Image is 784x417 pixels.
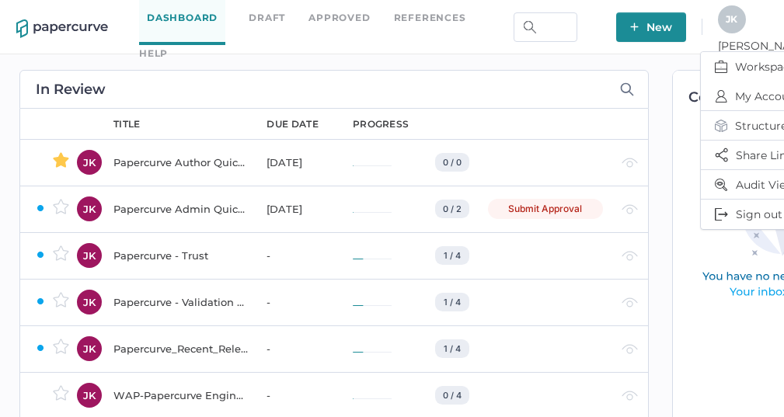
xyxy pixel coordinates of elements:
img: eye-light-gray.b6d092a5.svg [622,251,638,261]
img: ZaPP2z7XVwAAAABJRU5ErkJggg== [36,203,45,213]
a: References [394,9,466,26]
img: ZaPP2z7XVwAAAABJRU5ErkJggg== [36,250,45,259]
div: help [139,45,168,62]
img: search.bf03fe8b.svg [524,21,536,33]
img: eye-light-gray.b6d092a5.svg [622,297,638,308]
img: audit-view-icon.a810f195.svg [715,179,728,191]
div: [DATE] [267,153,334,172]
button: New [616,12,686,42]
div: title [113,117,141,131]
img: ZaPP2z7XVwAAAABJRU5ErkJggg== [36,297,45,306]
img: eye-light-gray.b6d092a5.svg [622,158,638,168]
div: Papercurve Admin Quick Start Guide Notification Test [113,200,248,218]
img: papercurve-logo-colour.7244d18c.svg [16,19,108,38]
div: JK [77,383,102,408]
img: star-inactive.70f2008a.svg [53,385,69,401]
div: Papercurve - Trust [113,246,248,265]
div: progress [353,117,409,131]
h2: In Review [36,82,106,96]
img: star-active.7b6ae705.svg [53,152,69,168]
img: search-icon-expand.c6106642.svg [620,82,634,96]
span: J K [726,13,737,25]
a: Draft [249,9,285,26]
img: eye-light-gray.b6d092a5.svg [622,204,638,214]
img: logOut.833034f2.svg [715,208,728,221]
div: [DATE] [267,200,334,218]
div: 0 / 0 [435,153,469,172]
img: ZaPP2z7XVwAAAABJRU5ErkJggg== [36,343,45,353]
td: - [251,232,337,279]
div: JK [77,150,102,175]
div: 1 / 4 [435,293,469,311]
div: due date [267,117,318,131]
div: JK [77,196,102,221]
img: share-icon.3dc0fe15.svg [715,148,728,162]
a: Approved [308,9,370,26]
span: New [630,12,672,42]
img: plus-white.e19ec114.svg [630,23,639,31]
div: 1 / 4 [435,246,469,265]
img: star-inactive.70f2008a.svg [53,339,69,354]
div: 0 / 4 [435,386,469,405]
img: structured-content-icon.764794f5.svg [715,120,727,132]
div: JK [77,290,102,314]
div: Papercurve_Recent_Release_Notes [113,339,248,358]
input: Search Workspace [514,12,577,42]
div: WAP-Papercurve Engineering code of conduct.-080825-134217 [113,386,248,405]
div: 1 / 4 [435,339,469,358]
img: eye-light-gray.b6d092a5.svg [622,344,638,354]
div: Submit Approval [488,199,603,219]
img: breifcase.848d6bc8.svg [715,61,727,73]
div: Papercurve Author Quick Start Guide [113,153,248,172]
div: Papercurve - Validation & Compliance Summary [113,293,248,311]
div: JK [77,243,102,268]
td: - [251,325,337,372]
img: eye-light-gray.b6d092a5.svg [622,391,638,401]
div: 0 / 2 [435,200,469,218]
td: - [251,279,337,325]
img: star-inactive.70f2008a.svg [53,292,69,308]
div: JK [77,336,102,361]
img: star-inactive.70f2008a.svg [53,199,69,214]
img: star-inactive.70f2008a.svg [53,245,69,261]
img: profileIcon.c7730c57.svg [715,90,727,103]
